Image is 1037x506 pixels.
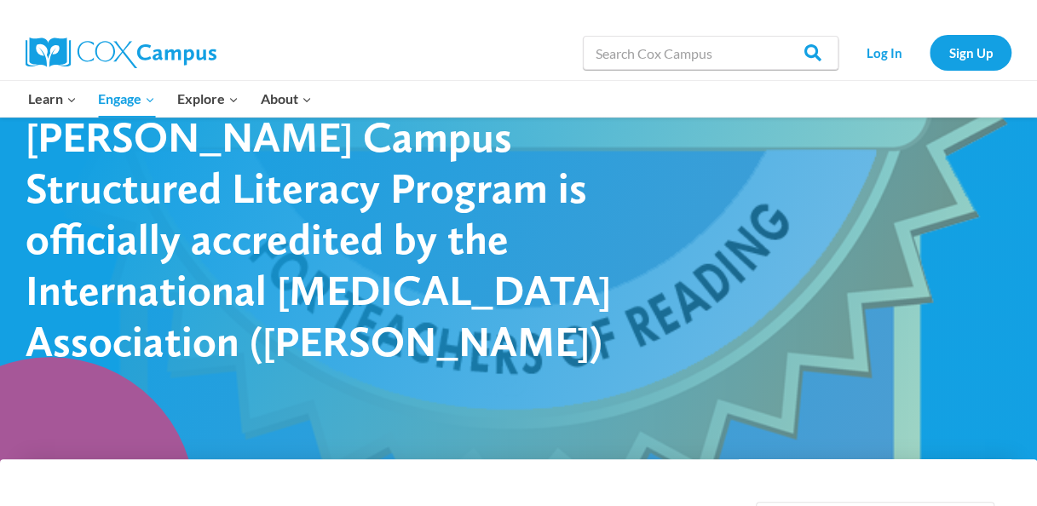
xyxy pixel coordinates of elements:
a: Log In [847,35,921,70]
a: Sign Up [930,35,1011,70]
input: Search Cox Campus [583,36,838,70]
button: Child menu of Explore [166,81,250,117]
nav: Secondary Navigation [847,35,1011,70]
button: Child menu of About [250,81,323,117]
nav: Primary Navigation [17,81,322,117]
img: Cox Campus [26,37,216,68]
h1: [PERSON_NAME] Campus Structured Literacy Program is officially accredited by the International [M... [26,111,622,366]
button: Child menu of Engage [88,81,167,117]
button: Child menu of Learn [17,81,88,117]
